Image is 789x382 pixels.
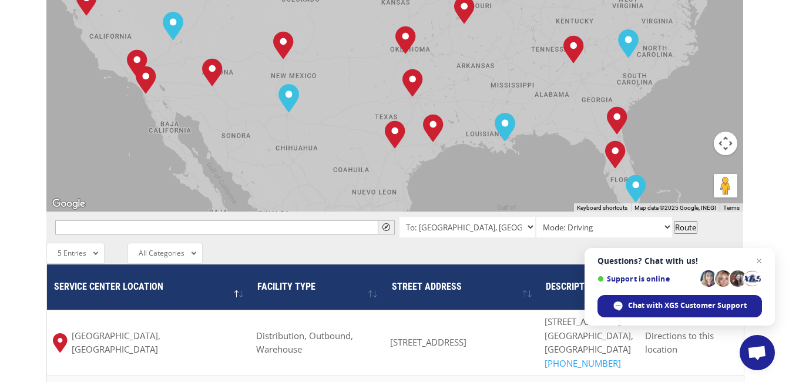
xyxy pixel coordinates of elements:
span: Support is online [597,274,696,283]
div: El Paso, TX [278,84,299,112]
div: Albuquerque, NM [273,31,294,59]
th: Service center location : activate to sort column descending [47,264,250,310]
th: Description : activate to sort column ascending [539,264,639,310]
button: Keyboard shortcuts [577,204,627,212]
p: [STREET_ADDRESS], [GEOGRAPHIC_DATA], [GEOGRAPHIC_DATA] [545,315,633,371]
th: Facility Type : activate to sort column ascending [250,264,384,310]
span: 5 Entries [58,248,86,258]
span: Map data ©2025 Google, INEGI [634,205,716,211]
a: [PHONE_NUMBER] [545,357,621,369]
div: Houston, TX [423,114,444,142]
a: Terms [723,205,740,211]
span: Directions to this location [645,330,714,356]
button: Map camera controls [714,132,737,155]
button:  [378,220,395,234]
button: Route [674,221,697,234]
div: Dallas, TX [402,69,423,97]
span: Facility Type [257,281,315,292]
span: Close chat [752,254,766,268]
div: San Antonio, TX [385,120,405,149]
span: [GEOGRAPHIC_DATA], [GEOGRAPHIC_DATA] [72,329,244,357]
span:  [382,223,390,231]
span: All Categories [139,248,184,258]
span: Questions? Chat with us! [597,256,762,266]
span: Chat with XGS Customer Support [628,300,747,311]
div: Las Vegas, NV [163,12,183,40]
div: Phoenix, AZ [202,58,223,86]
div: Oklahoma City, OK [395,26,416,54]
div: New Orleans, LA [495,113,515,141]
img: xgs-icon-map-pin-red.svg [53,333,68,353]
div: San Diego, CA [136,66,156,94]
span: [STREET_ADDRESS] [390,336,466,348]
th: Street Address: activate to sort column ascending [384,264,539,310]
div: Lakeland, FL [605,140,626,169]
div: Miami, FL [626,175,646,203]
div: Tunnel Hill, GA [563,35,584,63]
div: Jacksonville, FL [607,106,627,135]
span: Street Address [392,281,462,292]
a: Open this area in Google Maps (opens a new window) [49,196,88,212]
div: Charlotte, NC [618,29,639,58]
button: Drag Pegman onto the map to open Street View [714,174,737,197]
span: Service center location [54,281,163,292]
div: Chino, CA [127,49,147,78]
img: Google [49,196,88,212]
div: Chat with XGS Customer Support [597,295,762,317]
span: Distribution, Outbound, Warehouse [256,330,353,356]
div: Open chat [740,335,775,370]
span: Description [546,281,599,292]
